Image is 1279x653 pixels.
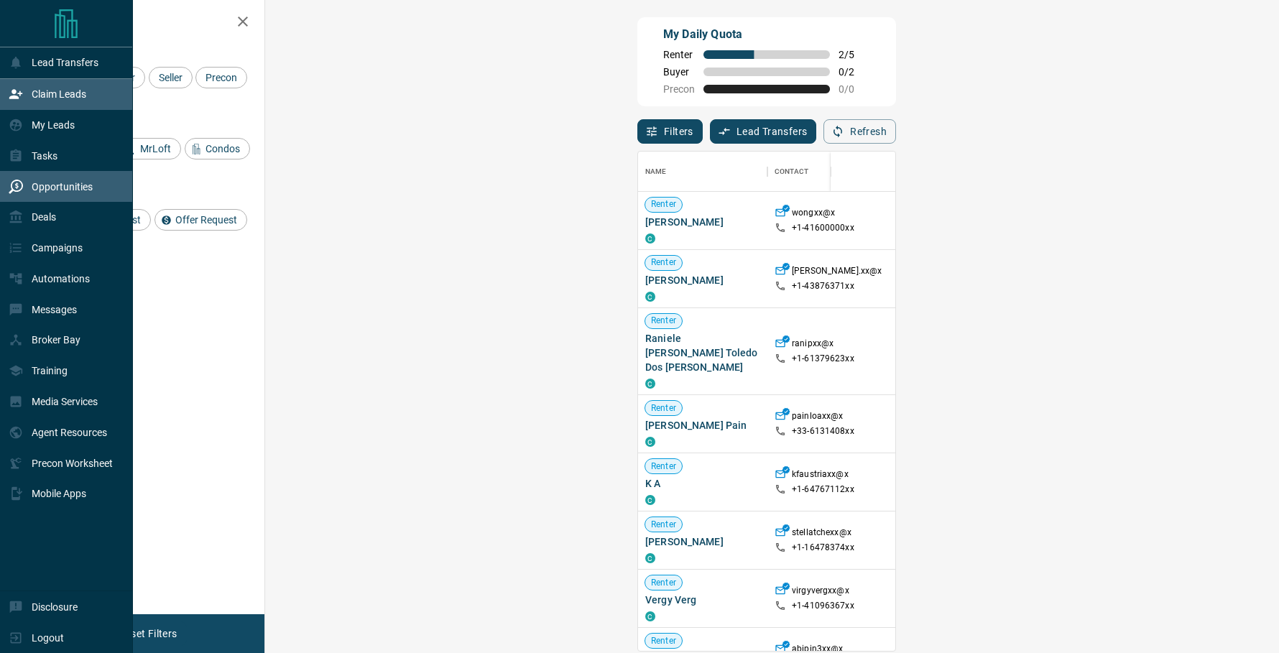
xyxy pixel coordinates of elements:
[645,152,667,192] div: Name
[792,280,854,292] p: +1- 43876371xx
[645,534,760,549] span: [PERSON_NAME]
[154,209,247,231] div: Offer Request
[645,256,682,269] span: Renter
[645,273,760,287] span: [PERSON_NAME]
[663,83,695,95] span: Precon
[200,143,245,154] span: Condos
[170,214,242,226] span: Offer Request
[839,66,870,78] span: 0 / 2
[792,527,851,542] p: stellatchexx@x
[792,222,854,234] p: +1- 41600000xx
[46,14,250,32] h2: Filters
[645,292,655,302] div: condos.ca
[792,207,835,222] p: wongxx@x
[645,437,655,447] div: condos.ca
[792,410,843,425] p: painloaxx@x
[645,215,760,229] span: [PERSON_NAME]
[645,379,655,389] div: condos.ca
[645,315,682,327] span: Renter
[645,495,655,505] div: condos.ca
[109,621,186,646] button: Reset Filters
[645,418,760,432] span: [PERSON_NAME] Pain
[792,338,834,353] p: ranipxx@x
[645,198,682,210] span: Renter
[792,542,854,554] p: +1- 16478374xx
[645,233,655,244] div: condos.ca
[663,49,695,60] span: Renter
[839,83,870,95] span: 0 / 0
[195,67,247,88] div: Precon
[792,265,882,280] p: [PERSON_NAME].xx@x
[663,26,870,43] p: My Daily Quota
[149,67,193,88] div: Seller
[200,72,242,83] span: Precon
[792,468,849,483] p: kfaustriaxx@x
[119,138,181,159] div: MrLoft
[645,553,655,563] div: condos.ca
[775,152,808,192] div: Contact
[792,483,854,496] p: +1- 64767112xx
[638,152,767,192] div: Name
[710,119,817,144] button: Lead Transfers
[823,119,896,144] button: Refresh
[645,577,682,589] span: Renter
[645,460,682,473] span: Renter
[792,585,849,600] p: virgyvergxx@x
[645,593,760,607] span: Vergy Verg
[637,119,703,144] button: Filters
[185,138,250,159] div: Condos
[645,635,682,647] span: Renter
[792,353,854,365] p: +1- 61379623xx
[154,72,188,83] span: Seller
[839,49,870,60] span: 2 / 5
[645,611,655,621] div: condos.ca
[792,425,854,437] p: +33- 6131408xx
[135,143,176,154] span: MrLoft
[792,600,854,612] p: +1- 41096367xx
[645,331,760,374] span: Raniele [PERSON_NAME] Toledo Dos [PERSON_NAME]
[645,476,760,491] span: K A
[663,66,695,78] span: Buyer
[645,402,682,415] span: Renter
[767,152,882,192] div: Contact
[645,519,682,531] span: Renter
